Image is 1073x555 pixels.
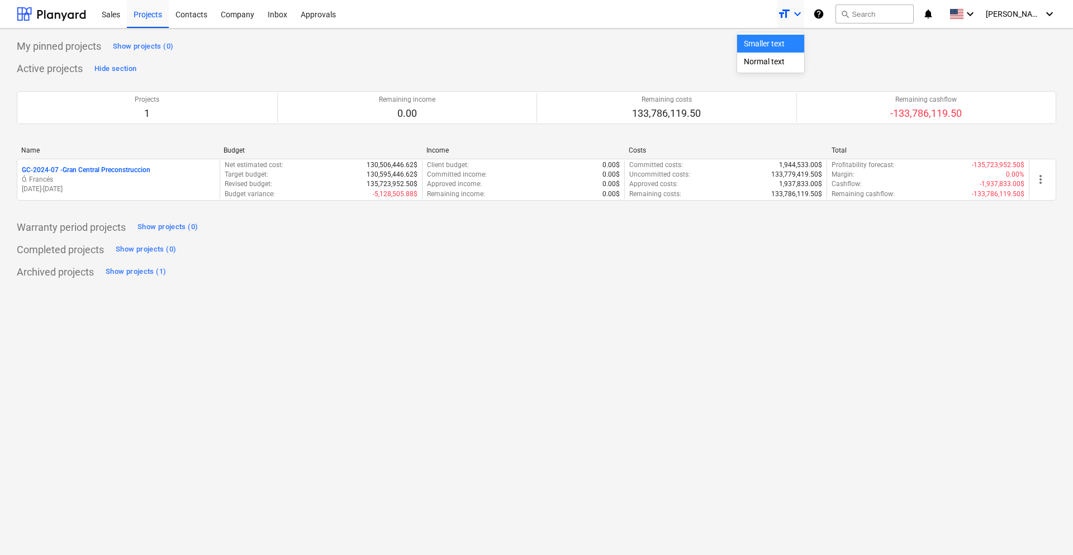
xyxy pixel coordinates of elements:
[1017,501,1073,555] div: Widget de chat
[737,53,804,70] div: Normal text
[1043,7,1056,21] i: keyboard_arrow_down
[737,35,804,53] div: Smaller text
[986,10,1042,18] span: [PERSON_NAME]
[1017,501,1073,555] iframe: Chat Widget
